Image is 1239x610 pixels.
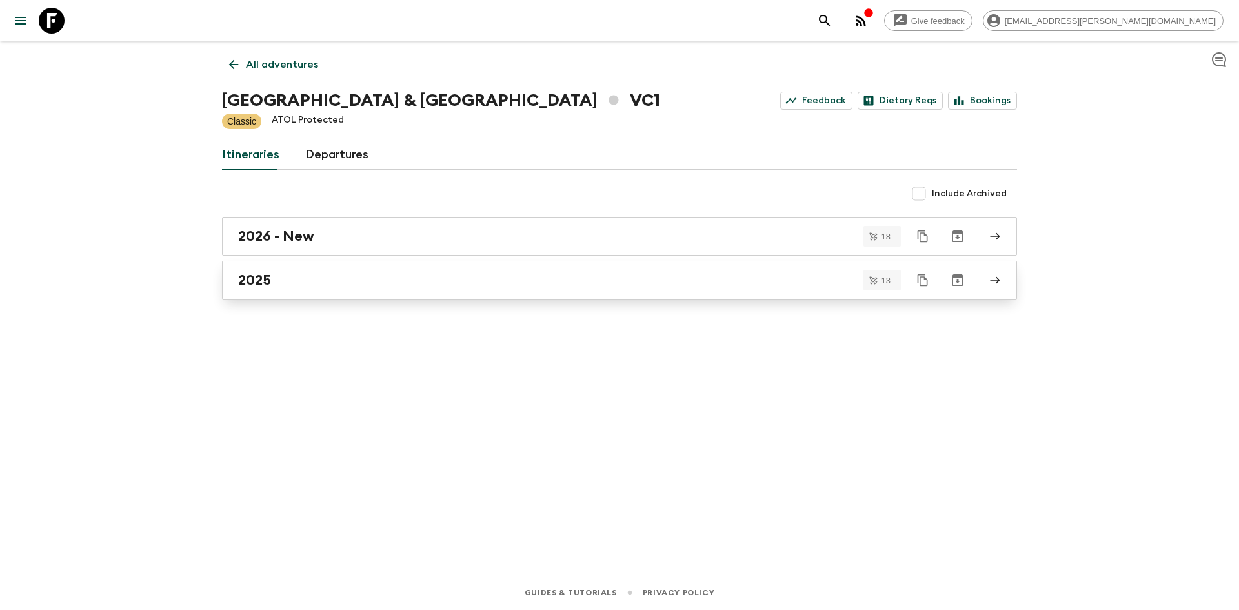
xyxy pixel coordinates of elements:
button: Archive [945,223,971,249]
p: Classic [227,115,256,128]
span: Include Archived [932,187,1007,200]
button: menu [8,8,34,34]
a: Bookings [948,92,1017,110]
span: 13 [874,276,898,285]
button: search adventures [812,8,838,34]
a: Give feedback [884,10,972,31]
a: Itineraries [222,139,279,170]
h2: 2026 - New [238,228,314,245]
p: All adventures [246,57,318,72]
a: Feedback [780,92,852,110]
a: Dietary Reqs [858,92,943,110]
span: [EMAIL_ADDRESS][PERSON_NAME][DOMAIN_NAME] [998,16,1223,26]
h2: 2025 [238,272,271,289]
button: Archive [945,267,971,293]
div: [EMAIL_ADDRESS][PERSON_NAME][DOMAIN_NAME] [983,10,1224,31]
a: Departures [305,139,368,170]
span: Give feedback [904,16,972,26]
a: All adventures [222,52,325,77]
h1: [GEOGRAPHIC_DATA] & [GEOGRAPHIC_DATA] VC1 [222,88,660,114]
p: ATOL Protected [272,114,344,129]
button: Duplicate [911,225,934,248]
a: Guides & Tutorials [525,585,617,600]
button: Duplicate [911,269,934,292]
a: 2025 [222,261,1017,300]
a: Privacy Policy [643,585,714,600]
span: 18 [874,232,898,241]
a: 2026 - New [222,217,1017,256]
